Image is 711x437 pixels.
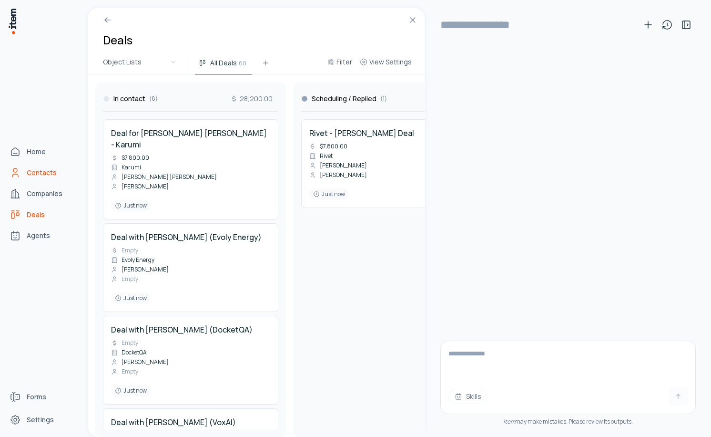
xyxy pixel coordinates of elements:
h4: Rivet - [PERSON_NAME] Deal [309,127,414,139]
span: Empty [122,247,138,254]
div: Just now [111,385,151,396]
div: Deal with [PERSON_NAME] (Evoly Energy)EmptyEvoly Energy[PERSON_NAME]EmptyJust now [103,223,278,312]
span: Deals [27,210,45,219]
a: Companies [6,184,78,203]
div: $7,800.00 [309,143,347,150]
span: Skills [466,392,481,401]
span: Home [27,147,46,156]
div: [PERSON_NAME] [111,358,169,366]
div: may make mistakes. Please review its outputs. [440,418,696,426]
a: Deal with [PERSON_NAME] (DocketQA)EmptyDocketQA[PERSON_NAME]EmptyJust now [111,324,270,396]
button: Skills [448,389,488,404]
a: Rivet - [PERSON_NAME] Deal$7,800.00Rivet[PERSON_NAME][PERSON_NAME]Just now [309,127,468,200]
div: Evoly Energy [111,256,154,264]
a: Deal for [PERSON_NAME] [PERSON_NAME] - Karumi$7,800.00Karumi[PERSON_NAME] [PERSON_NAME][PERSON_NA... [111,127,270,211]
span: Forms [27,392,46,402]
button: New conversation [639,15,658,34]
a: deals [6,205,78,224]
div: [PERSON_NAME] [PERSON_NAME] [111,173,217,181]
div: Karumi [111,164,141,171]
h3: Scheduling / Replied [312,94,376,104]
div: [PERSON_NAME] [111,266,169,273]
button: Toggle sidebar [677,15,696,34]
div: Rivet - [PERSON_NAME] Deal$7,800.00Rivet[PERSON_NAME][PERSON_NAME]Just now [301,119,477,208]
i: item [503,417,515,426]
h4: Deal with [PERSON_NAME] (DocketQA) [111,324,253,335]
button: View history [658,15,677,34]
div: Just now [309,188,349,200]
a: Home [6,142,78,161]
span: All Deals [210,58,237,68]
div: Just now [111,200,151,211]
span: Contacts [27,168,57,177]
span: Filter [336,57,352,67]
div: Just now [111,292,151,304]
span: ( 1 ) [380,95,387,103]
span: Agents [27,231,50,240]
div: Deal for [PERSON_NAME] [PERSON_NAME] - Karumi$7,800.00Karumi[PERSON_NAME] [PERSON_NAME][PERSON_NA... [103,119,278,219]
a: Agents [6,226,78,245]
h4: Deal with [PERSON_NAME] (Evoly Energy) [111,231,262,243]
span: Empty [122,275,138,283]
div: DocketQA [111,349,147,356]
a: Deal with [PERSON_NAME] (Evoly Energy)EmptyEvoly Energy[PERSON_NAME]EmptyJust now [111,231,270,304]
span: Settings [27,415,54,425]
div: Deal with [PERSON_NAME] (DocketQA)EmptyDocketQA[PERSON_NAME]EmptyJust now [103,316,278,405]
button: View Settings [356,56,416,73]
a: Forms [6,387,78,406]
h4: Deal for [PERSON_NAME] [PERSON_NAME] - Karumi [111,127,270,150]
img: Item Brain Logo [8,8,17,35]
button: Filter [323,56,356,73]
div: $7,800.00 [111,154,149,162]
span: Empty [122,339,138,347]
h3: In contact [113,94,145,104]
span: 28,200.00 [230,94,273,104]
span: Empty [122,368,138,375]
div: [PERSON_NAME] [309,171,367,179]
div: [PERSON_NAME] [309,162,367,169]
h1: Deals [103,32,132,48]
span: View Settings [369,57,412,67]
span: Companies [27,189,62,198]
button: All Deals60 [195,57,252,74]
h4: Deal with [PERSON_NAME] (VoxAI) [111,416,236,428]
div: [PERSON_NAME] [111,183,169,190]
span: 60 [239,59,246,67]
a: Settings [6,410,78,429]
div: Rivet [309,152,333,160]
a: Contacts [6,163,78,182]
span: ( 8 ) [149,95,158,103]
